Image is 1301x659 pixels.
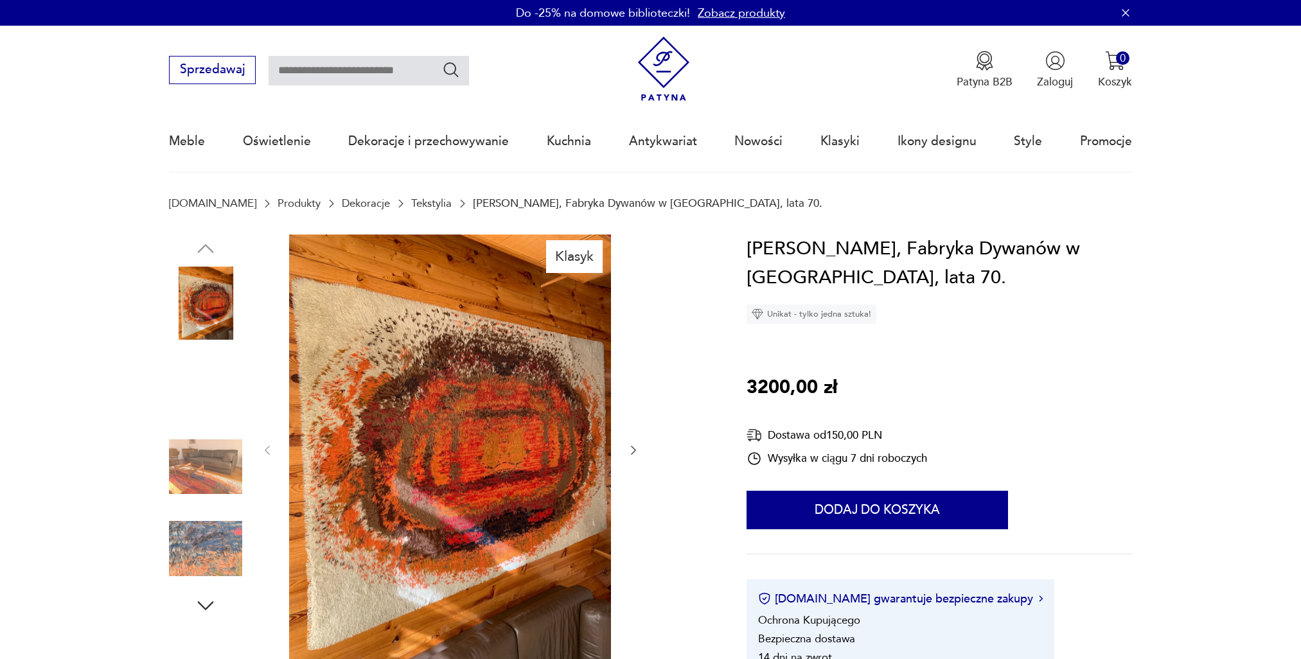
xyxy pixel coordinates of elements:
img: Zdjęcie produktu Dywan Płomień, Fabryka Dywanów w Kietrzu, lata 70. [169,512,242,585]
img: Ikonka użytkownika [1045,51,1065,71]
div: Wysyłka w ciągu 7 dni roboczych [747,451,927,466]
a: Promocje [1080,112,1132,171]
img: Ikona diamentu [752,308,763,320]
img: Ikona certyfikatu [758,592,771,605]
img: Patyna - sklep z meblami i dekoracjami vintage [632,37,696,101]
a: Zobacz produkty [698,5,785,21]
button: 0Koszyk [1098,51,1132,89]
p: Koszyk [1098,75,1132,89]
h1: [PERSON_NAME], Fabryka Dywanów w [GEOGRAPHIC_DATA], lata 70. [747,234,1131,293]
a: Dekoracje i przechowywanie [348,112,509,171]
button: Dodaj do koszyka [747,491,1008,529]
a: Dekoracje [342,197,390,209]
div: Dostawa od 150,00 PLN [747,427,927,443]
a: Oświetlenie [243,112,311,171]
a: Kuchnia [547,112,591,171]
p: Patyna B2B [957,75,1013,89]
button: Sprzedawaj [169,56,256,84]
img: Zdjęcie produktu Dywan Płomień, Fabryka Dywanów w Kietrzu, lata 70. [169,267,242,340]
li: Ochrona Kupującego [758,613,860,628]
button: Szukaj [442,60,461,79]
a: Klasyki [820,112,860,171]
img: Ikona dostawy [747,427,762,443]
p: Do -25% na domowe biblioteczki! [516,5,690,21]
div: Unikat - tylko jedna sztuka! [747,304,876,324]
img: Ikona strzałki w prawo [1039,595,1043,602]
p: 3200,00 zł [747,373,837,403]
a: Ikona medaluPatyna B2B [957,51,1013,89]
img: Zdjęcie produktu Dywan Płomień, Fabryka Dywanów w Kietrzu, lata 70. [169,348,242,421]
a: Ikony designu [898,112,977,171]
a: [DOMAIN_NAME] [169,197,256,209]
div: Klasyk [546,240,603,272]
button: [DOMAIN_NAME] gwarantuje bezpieczne zakupy [758,591,1043,607]
li: Bezpieczna dostawa [758,631,855,646]
a: Tekstylia [411,197,452,209]
button: Zaloguj [1037,51,1073,89]
div: 0 [1116,51,1129,65]
a: Style [1014,112,1042,171]
button: Patyna B2B [957,51,1013,89]
img: Ikona medalu [975,51,995,71]
p: [PERSON_NAME], Fabryka Dywanów w [GEOGRAPHIC_DATA], lata 70. [473,197,822,209]
a: Sprzedawaj [169,66,256,76]
a: Produkty [278,197,321,209]
a: Nowości [734,112,783,171]
a: Antykwariat [629,112,697,171]
img: Zdjęcie produktu Dywan Płomień, Fabryka Dywanów w Kietrzu, lata 70. [169,430,242,504]
p: Zaloguj [1037,75,1073,89]
img: Ikona koszyka [1105,51,1125,71]
a: Meble [169,112,205,171]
